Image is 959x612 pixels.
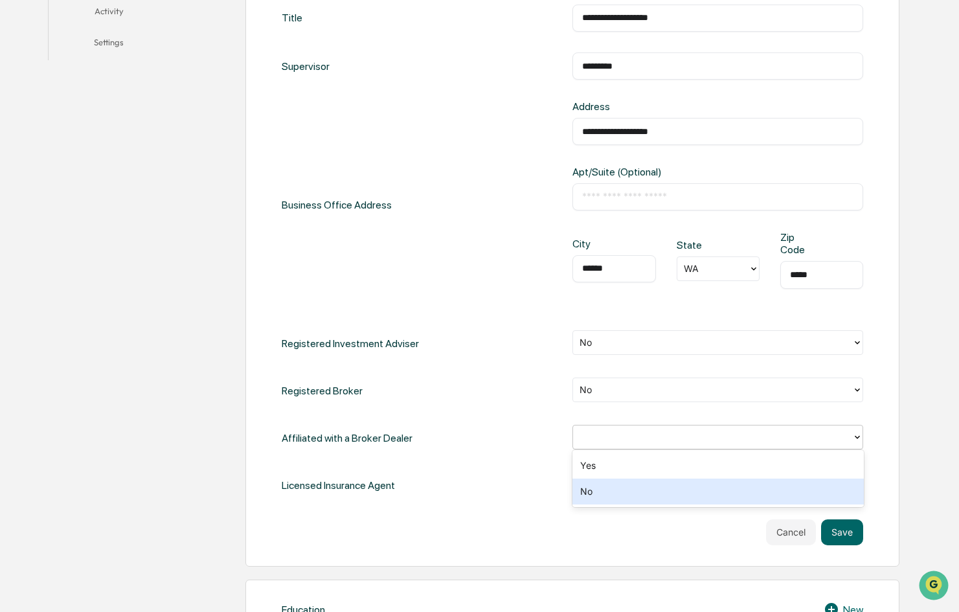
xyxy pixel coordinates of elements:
span: Pylon [129,220,157,229]
div: We're available if you need us! [44,112,164,122]
div: Supervisor [282,52,330,80]
div: Registered Broker [282,378,363,404]
div: Address [572,100,703,113]
p: How can we help? [13,27,236,48]
button: Cancel [766,519,816,545]
div: Business Office Address [282,100,392,309]
button: Save [821,519,863,545]
a: 🖐️Preclearance [8,158,89,181]
div: Affiliated with a Broker Dealer [282,425,412,451]
iframe: Open customer support [918,569,953,604]
div: Registered Investment Adviser [282,330,419,357]
div: Apt/Suite (Optional) [572,166,703,178]
a: 🔎Data Lookup [8,183,87,206]
div: Licensed Insurance Agent [282,472,395,499]
div: 🖐️ [13,164,23,175]
span: Preclearance [26,163,84,176]
a: Powered byPylon [91,219,157,229]
div: Yes [572,453,863,479]
span: Data Lookup [26,188,82,201]
span: Attestations [107,163,161,176]
button: Settings [49,29,169,60]
div: City [572,238,610,250]
div: Title [282,5,302,32]
img: 1746055101610-c473b297-6a78-478c-a979-82029cc54cd1 [13,99,36,122]
div: Start new chat [44,99,212,112]
div: Zip Code [780,231,818,256]
div: State [677,239,714,251]
a: 🗄️Attestations [89,158,166,181]
div: 🗄️ [94,164,104,175]
button: Start new chat [220,103,236,119]
div: No [572,479,863,504]
div: 🔎 [13,189,23,199]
